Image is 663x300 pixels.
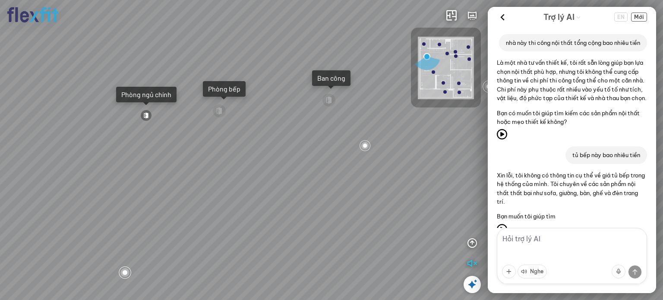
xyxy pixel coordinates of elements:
[572,152,640,158] font: tủ bếp này bao nhiêu tiền
[7,7,59,23] img: biểu trưng
[121,90,171,98] font: Phòng ngủ chính
[506,39,640,46] font: nhà này thi công nội thất tổng cộng bao nhiêu tiền
[497,110,640,125] font: Bạn có muốn tôi giúp tìm kiếm các sản phẩm nội thất hoặc mẹo thiết kế không?
[518,265,547,278] button: Nghe
[530,268,543,275] font: Nghe
[497,172,645,205] font: Xin lỗi, tôi không có thông tin cụ thể về giá tủ bếp trong hệ thống của mình. Tôi chuyên về các s...
[208,85,240,93] font: Phòng bếp
[631,13,647,22] button: Trò chuyện mới
[634,14,644,20] font: Mới
[497,213,556,220] font: Bạn muốn tôi giúp tìm
[543,12,575,22] font: Trợ lý AI
[418,37,474,99] img: Flexfit_Apt1_M__JKL4XAWR2ATG.png
[543,10,581,24] div: Tùy chọn Hướng dẫn AI
[614,13,628,22] button: Thay đổi ngôn ngữ
[317,74,345,82] font: Ban công
[617,14,625,20] font: EN
[497,59,647,101] font: Là một nhà tư vấn thiết kế, tôi rất sẵn lòng giúp bạn lựa chọn nội thất phù hợp, nhưng tôi không ...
